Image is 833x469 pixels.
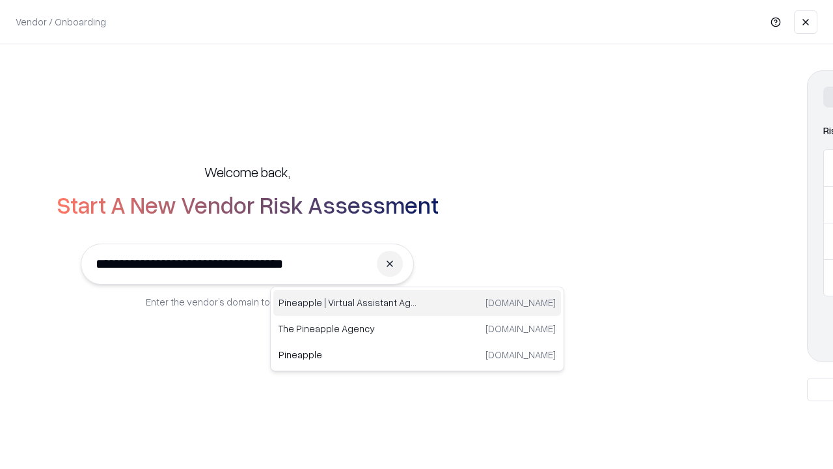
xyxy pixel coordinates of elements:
p: Pineapple | Virtual Assistant Agency [279,296,417,309]
h2: Start A New Vendor Risk Assessment [57,192,439,218]
div: Suggestions [270,287,564,371]
h5: Welcome back, [204,163,290,181]
p: The Pineapple Agency [279,322,417,335]
p: Vendor / Onboarding [16,15,106,29]
p: [DOMAIN_NAME] [485,322,556,335]
p: Pineapple [279,348,417,362]
p: Enter the vendor’s domain to begin onboarding [146,295,349,309]
p: [DOMAIN_NAME] [485,348,556,362]
p: [DOMAIN_NAME] [485,296,556,309]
